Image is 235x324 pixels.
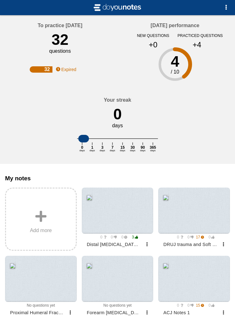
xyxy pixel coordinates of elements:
[5,256,77,319] a: No questions yetProximal Humeral Fracture Management ([PERSON_NAME])
[110,149,115,152] text: days
[150,149,156,152] text: days
[180,40,214,49] div: +4
[184,235,194,239] span: 0
[130,149,136,152] text: days
[161,308,220,318] div: ACJ Notes 1
[82,256,154,319] a: No questions yetForearm [MEDICAL_DATA] in Athletes ([PERSON_NAME] [PERSON_NAME])
[141,145,145,150] text: 90
[103,303,131,308] span: No questions yet
[174,235,183,239] span: 0
[112,123,123,129] div: days
[195,303,204,308] span: 15
[136,40,170,49] div: +0
[158,256,230,319] a: 0 0 15 0 ACJ Notes 1
[100,149,105,152] text: days
[82,188,154,251] a: 0 0 0 3 Distal [MEDICAL_DATA] - malunions
[111,145,114,150] text: 7
[92,3,143,13] img: svg+xml;base64,CiAgICAgIDxzdmcgdmlld0JveD0iLTIgLTIgMjAgNCIgeG1sbnM9Imh0dHA6Ly93d3cudzMub3JnLzIwMD...
[91,145,93,150] text: 1
[38,23,82,28] h4: To practice [DATE]
[118,235,128,239] span: 0
[130,145,135,150] text: 30
[101,145,104,150] text: 3
[113,105,122,123] div: 0
[49,48,71,54] div: questions
[129,235,138,239] span: 3
[131,69,219,75] div: / 10
[97,235,106,239] span: 0
[184,303,194,308] span: 0
[131,54,219,69] div: 4
[90,149,95,152] text: days
[84,239,143,249] div: Distal [MEDICAL_DATA] - malunions
[220,1,232,14] button: Options
[134,33,172,38] div: new questions
[61,67,76,72] span: Expired
[84,308,143,318] div: Forearm [MEDICAL_DATA] in Athletes ([PERSON_NAME] [PERSON_NAME])
[174,303,183,308] span: 0
[8,308,67,318] div: Proximal Humeral Fracture Management ([PERSON_NAME])
[205,303,215,308] span: 0
[158,188,230,251] a: 0 0 17 0 DRUJ trauma and Soft tissue Wrist #
[140,149,146,152] text: days
[195,235,204,239] span: 17
[107,235,117,239] span: 0
[30,66,52,73] div: 32
[205,235,215,239] span: 0
[178,33,216,38] div: practiced questions
[30,228,52,233] span: Add more
[80,149,85,152] text: days
[5,175,230,182] h3: My notes
[151,23,199,28] h4: [DATE] performance
[104,97,131,103] h4: Your streak
[150,145,156,150] text: 365
[120,149,125,152] text: days
[120,145,125,150] text: 15
[161,239,220,249] div: DRUJ trauma and Soft tissue Wrist #
[51,31,68,48] div: 32
[27,303,55,308] span: No questions yet
[81,145,83,150] text: 0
